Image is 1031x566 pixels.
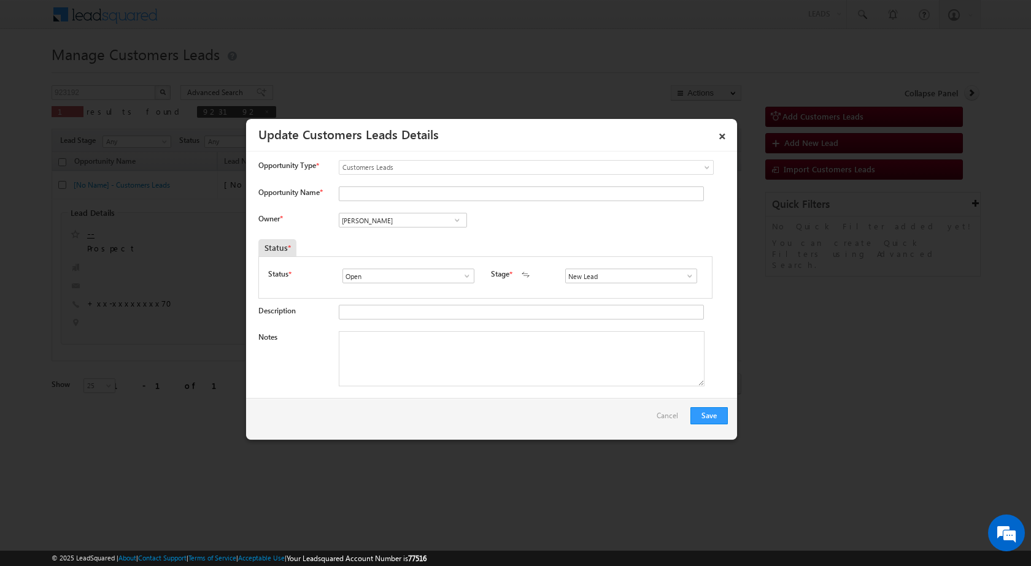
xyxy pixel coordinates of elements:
[679,270,694,282] a: Show All Items
[339,162,663,173] span: Customers Leads
[258,125,439,142] a: Update Customers Leads Details
[118,554,136,562] a: About
[21,64,52,80] img: d_60004797649_company_0_60004797649
[491,269,509,280] label: Stage
[268,269,288,280] label: Status
[258,239,296,256] div: Status
[64,64,206,80] div: Chat with us now
[287,554,427,563] span: Your Leadsquared Account Number is
[258,188,322,197] label: Opportunity Name
[712,123,733,145] a: ×
[201,6,231,36] div: Minimize live chat window
[138,554,187,562] a: Contact Support
[258,332,277,342] label: Notes
[258,214,282,223] label: Owner
[657,407,684,430] a: Cancel
[565,269,697,283] input: Type to Search
[339,160,714,175] a: Customers Leads
[52,553,427,564] span: © 2025 LeadSquared | | | | |
[456,270,471,282] a: Show All Items
[258,160,316,171] span: Opportunity Type
[258,306,296,315] label: Description
[449,214,465,226] a: Show All Items
[16,113,224,367] textarea: Type your message and hit 'Enter'
[342,269,474,283] input: Type to Search
[238,554,285,562] a: Acceptable Use
[188,554,236,562] a: Terms of Service
[339,213,467,228] input: Type to Search
[690,407,728,424] button: Save
[408,554,427,563] span: 77516
[167,378,223,394] em: Start Chat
